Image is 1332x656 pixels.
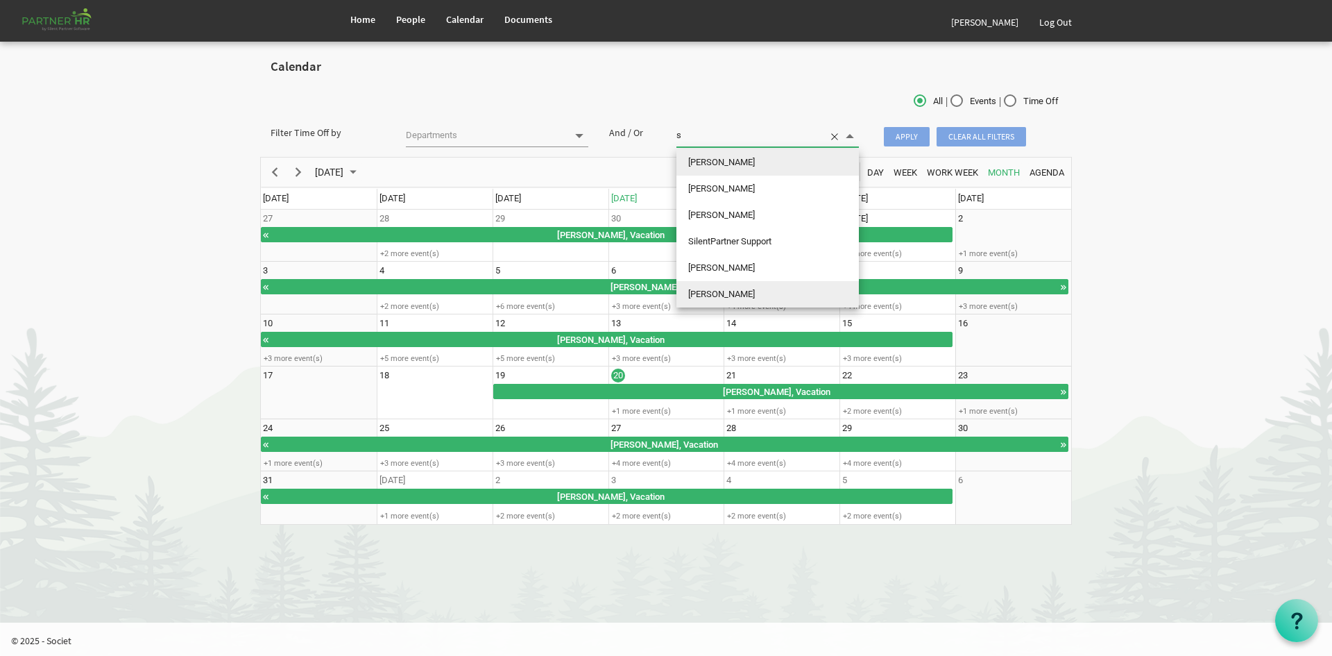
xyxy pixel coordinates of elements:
div: [PERSON_NAME], Vacation [270,280,1059,294]
div: +4 more event(s) [609,458,724,469]
div: Friday, August 15, 2025 [842,317,852,330]
div: Monday, September 1, 2025 [379,473,405,487]
p: © 2025 - Societ [11,634,1332,648]
li: [PERSON_NAME] [676,255,859,281]
div: Sheeba Colvine, Vacation Begin From Friday, August 1, 2025 at 12:00:00 AM GMT-04:00 Ends At Frida... [261,332,953,347]
div: Monday, August 18, 2025 [379,369,389,382]
div: Sunday, August 31, 2025 [263,473,273,487]
div: Sunday, July 27, 2025 [263,212,273,226]
li: SilentPartner Support [676,228,859,255]
button: Month [986,163,1023,180]
div: Friday, August 22, 2025 [842,369,852,382]
div: Friday, September 5, 2025 [842,473,847,487]
div: Wednesday, September 3, 2025 [611,473,616,487]
input: Departments [406,126,566,145]
button: Previous [266,163,284,180]
div: Sunday, August 24, 2025 [263,421,273,435]
div: +1 more event(s) [609,406,724,417]
div: Wednesday, August 6, 2025 [611,264,616,278]
span: Week [892,164,919,181]
div: Ilse Fick, Vacation Begin From Monday, July 14, 2025 at 12:00:00 AM GMT-04:00 Ends At Friday, Aug... [261,227,953,242]
a: Log Out [1029,3,1082,42]
span: All [914,95,943,108]
div: Monday, August 4, 2025 [379,264,384,278]
div: Wednesday, July 30, 2025 [611,212,621,226]
div: Saturday, August 16, 2025 [958,317,968,330]
div: [PERSON_NAME], Vacation [270,228,952,242]
div: Wednesday, August 13, 2025 [611,317,621,330]
div: +3 more event(s) [261,353,375,364]
div: Thursday, August 14, 2025 [726,317,736,330]
div: +6 more event(s) [493,301,608,312]
button: August 2025 [313,163,363,180]
div: Sunday, August 10, 2025 [263,317,273,330]
span: Apply [884,127,930,146]
div: Monday, August 25, 2025 [379,421,389,435]
div: Thursday, September 4, 2025 [726,473,731,487]
span: Clear all filters [937,127,1026,146]
div: Wednesday, August 20, 2025 [611,369,625,382]
div: +5 more event(s) [493,353,608,364]
button: Day [865,163,887,180]
span: [DATE] [611,193,637,203]
div: +4 more event(s) [724,458,839,469]
button: Agenda [1027,163,1067,180]
div: Sunday, August 3, 2025 [263,264,268,278]
div: [PERSON_NAME], Vacation [270,489,952,503]
div: +3 more event(s) [609,353,724,364]
div: +2 more event(s) [493,511,608,521]
li: [PERSON_NAME] [676,176,859,202]
div: +2 more event(s) [377,301,492,312]
div: Saturday, August 9, 2025 [958,264,963,278]
div: +4 more event(s) [840,301,955,312]
div: next period [287,158,310,187]
div: Shelina Akter, Vacation Begin From Tuesday, August 19, 2025 at 12:00:00 AM GMT-04:00 Ends At Frid... [261,437,1068,452]
div: +5 more event(s) [377,353,492,364]
div: Shelina Akter, Vacation Begin From Tuesday, August 19, 2025 at 12:00:00 AM GMT-04:00 Ends At Frid... [261,489,953,504]
div: Tuesday, August 5, 2025 [495,264,500,278]
div: +2 more event(s) [609,511,724,521]
div: Filter Time Off by [260,126,395,140]
div: Monday, August 11, 2025 [379,317,389,330]
div: Monday, July 28, 2025 [379,212,389,226]
div: And / Or [599,126,667,140]
div: +1 more event(s) [261,458,375,469]
span: [DATE] [379,193,405,203]
span: Day [866,164,885,181]
div: +4 more event(s) [840,458,955,469]
div: +3 more event(s) [956,301,1070,312]
div: Tuesday, August 26, 2025 [495,421,505,435]
div: previous period [263,158,287,187]
div: +2 more event(s) [840,406,955,417]
div: Saturday, August 2, 2025 [958,212,963,226]
div: Saturday, August 23, 2025 [958,369,968,382]
input: People [676,126,837,145]
span: Agenda [1028,164,1066,181]
span: [DATE] [495,193,521,203]
span: Calendar [446,13,484,26]
span: Home [350,13,375,26]
div: +2 more event(s) [377,249,492,259]
div: | | [801,92,1072,112]
span: [DATE] [314,164,345,181]
div: +2 more event(s) [840,511,955,521]
div: Friday, August 29, 2025 [842,421,852,435]
button: Next [289,163,308,180]
div: Shelina Akter, Vacation Begin From Tuesday, August 19, 2025 at 12:00:00 AM GMT-04:00 Ends At Frid... [493,384,1069,399]
div: Tuesday, July 29, 2025 [495,212,505,226]
button: Work Week [925,163,981,180]
div: Tuesday, September 2, 2025 [495,473,500,487]
div: +1 more event(s) [956,406,1070,417]
div: Thursday, August 21, 2025 [726,369,736,382]
li: [PERSON_NAME] [676,149,859,176]
span: Documents [504,13,552,26]
div: +1 more event(s) [956,249,1070,259]
div: +3 more event(s) [493,458,608,469]
div: Sunday, August 17, 2025 [263,369,273,382]
li: [PERSON_NAME] [676,281,859,308]
div: Tuesday, August 19, 2025 [495,369,505,382]
span: [DATE] [263,193,289,203]
div: +3 more event(s) [609,301,724,312]
button: Week [891,163,920,180]
div: [PERSON_NAME], Vacation [270,437,1059,451]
